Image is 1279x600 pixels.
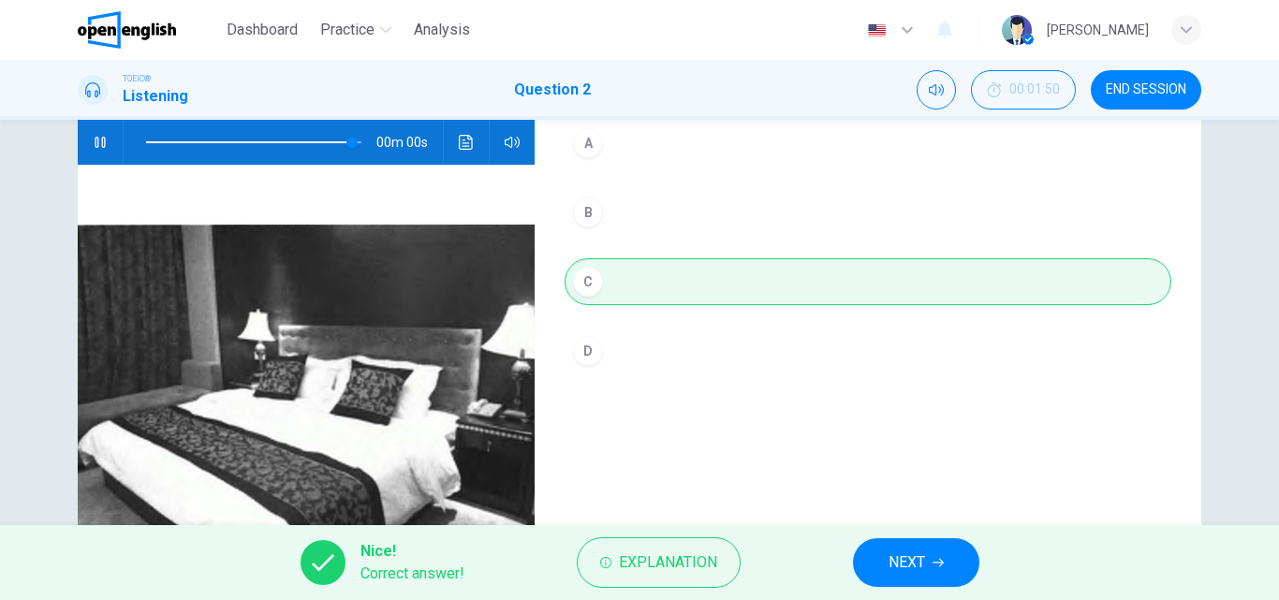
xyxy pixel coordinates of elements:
button: Click to see the audio transcription [451,120,481,165]
button: Dashboard [219,13,305,47]
div: Mute [917,70,956,110]
a: OpenEnglish logo [78,11,219,49]
button: Analysis [406,13,478,47]
span: Correct answer! [360,563,464,585]
span: NEXT [889,549,925,576]
button: Explanation [577,537,741,588]
div: Hide [971,70,1076,110]
span: END SESSION [1106,82,1186,97]
img: Profile picture [1002,15,1032,45]
button: 00:01:50 [971,70,1076,110]
button: NEXT [853,538,979,587]
span: 00:01:50 [1009,82,1060,97]
div: [PERSON_NAME] [1047,19,1149,41]
span: Practice [320,19,375,41]
img: OpenEnglish logo [78,11,176,49]
img: en [865,23,889,37]
span: Nice! [360,540,464,563]
span: Analysis [414,19,470,41]
h1: Listening [123,85,188,108]
span: TOEIC® [123,72,151,85]
button: Practice [313,13,399,47]
h1: Question 2 [514,79,591,101]
span: Dashboard [227,19,298,41]
span: Explanation [619,549,717,576]
span: 00m 00s [376,120,443,165]
button: END SESSION [1091,70,1201,110]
